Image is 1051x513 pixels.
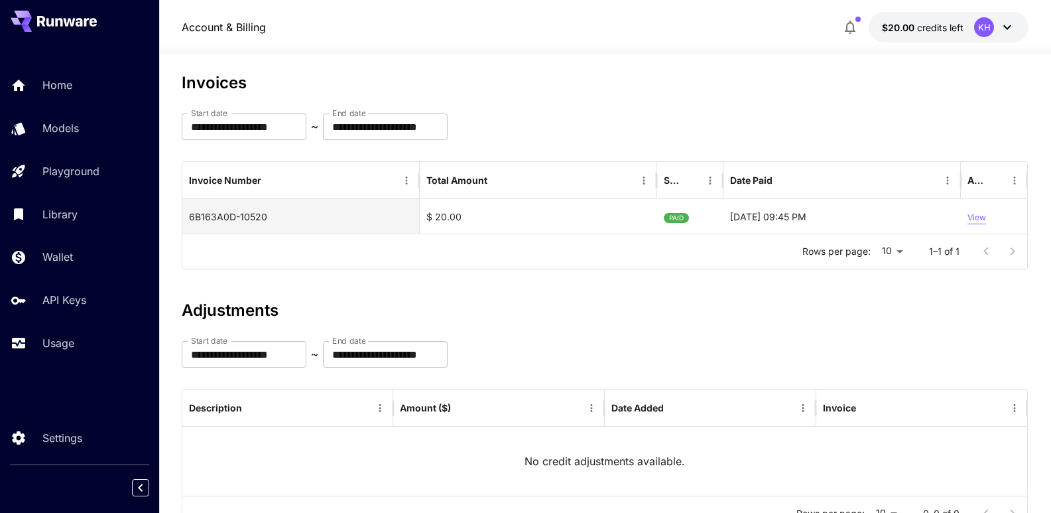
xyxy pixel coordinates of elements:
nav: breadcrumb [182,19,266,35]
div: 10 [876,242,908,261]
button: Menu [701,171,719,190]
p: Models [42,120,79,136]
span: PAID [664,201,689,235]
button: Menu [938,171,957,190]
button: Menu [371,399,389,417]
button: Menu [794,399,812,417]
label: End date [332,335,365,346]
div: Action [967,175,985,186]
p: 1–1 of 1 [929,245,959,258]
button: Sort [682,171,701,190]
button: Menu [635,171,653,190]
p: View [967,212,986,224]
h3: Adjustments [182,301,1029,320]
div: Invoice [823,402,856,413]
button: Sort [857,399,876,417]
button: Menu [1005,399,1024,417]
div: Date Paid [730,175,773,186]
button: Sort [263,171,281,190]
label: Start date [191,108,227,119]
p: ~ [311,346,318,362]
p: Home [42,77,72,93]
button: Sort [774,171,792,190]
button: Menu [397,171,416,190]
button: View [967,200,986,234]
button: Menu [582,399,601,417]
p: Library [42,206,78,222]
h3: Invoices [182,74,1029,92]
p: Rows per page: [802,245,871,258]
p: Playground [42,163,99,179]
div: Status [664,175,681,186]
p: No credit adjustments available. [525,453,685,469]
button: Sort [665,399,684,417]
div: Amount ($) [400,402,451,413]
button: Sort [452,399,471,417]
button: Sort [489,171,507,190]
span: $20.00 [882,22,917,33]
div: $ 20.00 [420,199,657,234]
div: 31-08-2025 09:45 PM [723,199,961,234]
span: credits left [917,22,963,33]
p: Usage [42,335,74,351]
div: Invoice Number [189,175,261,186]
button: Collapse sidebar [132,479,149,496]
div: Total Amount [426,175,487,186]
label: End date [332,108,365,119]
div: Description [189,402,242,413]
button: Sort [243,399,262,417]
label: Start date [191,335,227,346]
div: 6B163A0D-10520 [182,199,420,234]
div: Collapse sidebar [142,476,159,500]
a: Account & Billing [182,19,266,35]
p: ~ [311,119,318,135]
div: $20.00 [882,21,963,35]
p: Wallet [42,249,73,265]
button: Menu [1005,171,1024,190]
button: $20.00KH [869,12,1028,42]
div: Date Added [611,402,664,413]
p: API Keys [42,292,86,308]
div: KH [974,17,994,37]
button: Sort [987,171,1005,190]
p: Settings [42,430,82,446]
